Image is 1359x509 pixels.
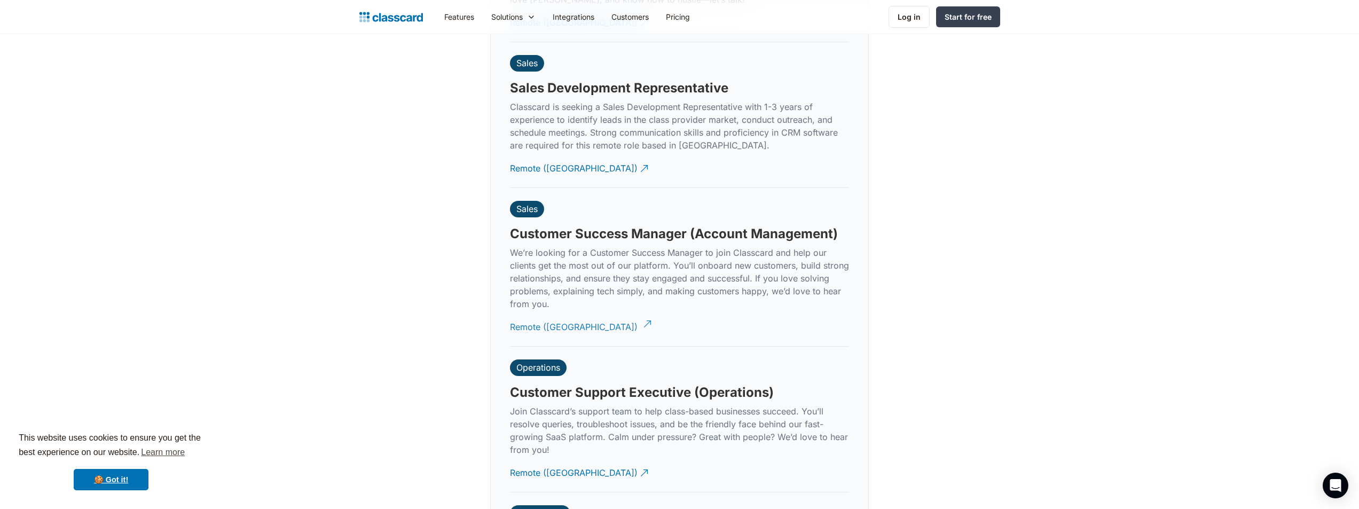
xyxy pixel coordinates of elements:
p: Classcard is seeking a Sales Development Representative with 1-3 years of experience to identify ... [510,100,849,152]
div: Start for free [945,11,992,22]
a: learn more about cookies [139,444,186,460]
a: Remote ([GEOGRAPHIC_DATA]) [510,154,650,183]
a: Customers [603,5,657,29]
a: Log in [889,6,930,28]
a: Features [436,5,483,29]
div: Remote ([GEOGRAPHIC_DATA]) [510,312,638,333]
a: home [359,10,423,25]
p: Join Classcard’s support team to help class-based businesses succeed. You’ll resolve queries, tro... [510,405,849,456]
h3: Customer Support Executive (Operations) [510,385,774,401]
div: Open Intercom Messenger [1323,473,1348,498]
p: We’re looking for a Customer Success Manager to join Classcard and help our clients get the most ... [510,246,849,310]
a: Integrations [544,5,603,29]
a: Remote ([GEOGRAPHIC_DATA]) [510,312,650,342]
a: Start for free [936,6,1000,27]
div: Sales [516,203,538,214]
a: Pricing [657,5,698,29]
div: Sales [516,58,538,68]
div: Remote ([GEOGRAPHIC_DATA]) [510,458,638,479]
div: cookieconsent [9,421,214,500]
div: Solutions [491,11,523,22]
h3: Sales Development Representative [510,80,728,96]
div: Log in [898,11,921,22]
div: Remote ([GEOGRAPHIC_DATA]) [510,154,638,175]
a: dismiss cookie message [74,469,148,490]
h3: Customer Success Manager (Account Management) [510,226,838,242]
a: Remote ([GEOGRAPHIC_DATA]) [510,458,650,488]
div: Solutions [483,5,544,29]
div: Operations [516,362,560,373]
span: This website uses cookies to ensure you get the best experience on our website. [19,432,203,460]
